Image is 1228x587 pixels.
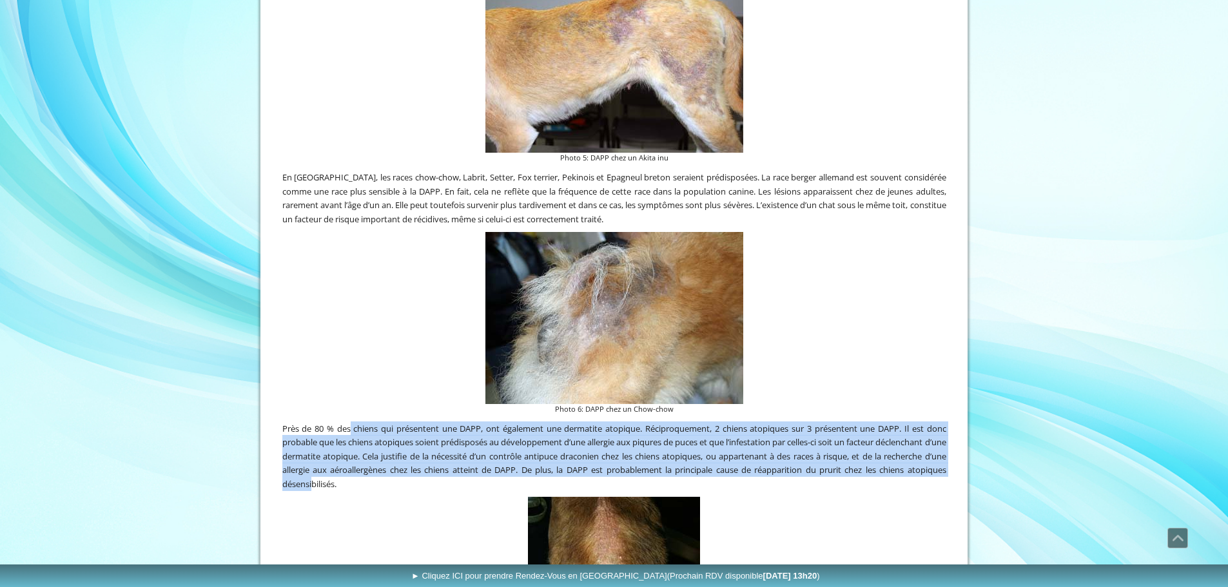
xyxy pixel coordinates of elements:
[763,571,817,581] b: [DATE] 13h20
[1167,528,1188,548] a: Défiler vers le haut
[667,571,820,581] span: (Prochain RDV disponible )
[282,171,946,225] span: En [GEOGRAPHIC_DATA], les races chow-chow, Labrit, Setter, Fox terrier, Pekinois et Epagneul bret...
[485,404,743,415] figcaption: Photo 6: DAPP chez un Chow-chow
[485,232,743,404] img: Photo 6: DAPP chez un Chow-chow
[485,153,743,164] figcaption: Photo 5: DAPP chez un Akita inu
[1168,528,1187,548] span: Défiler vers le haut
[282,423,946,490] span: Près de 80 % des chiens qui présentent une DAPP, ont également une dermatite atopique. Réciproque...
[411,571,820,581] span: ► Cliquez ICI pour prendre Rendez-Vous en [GEOGRAPHIC_DATA]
